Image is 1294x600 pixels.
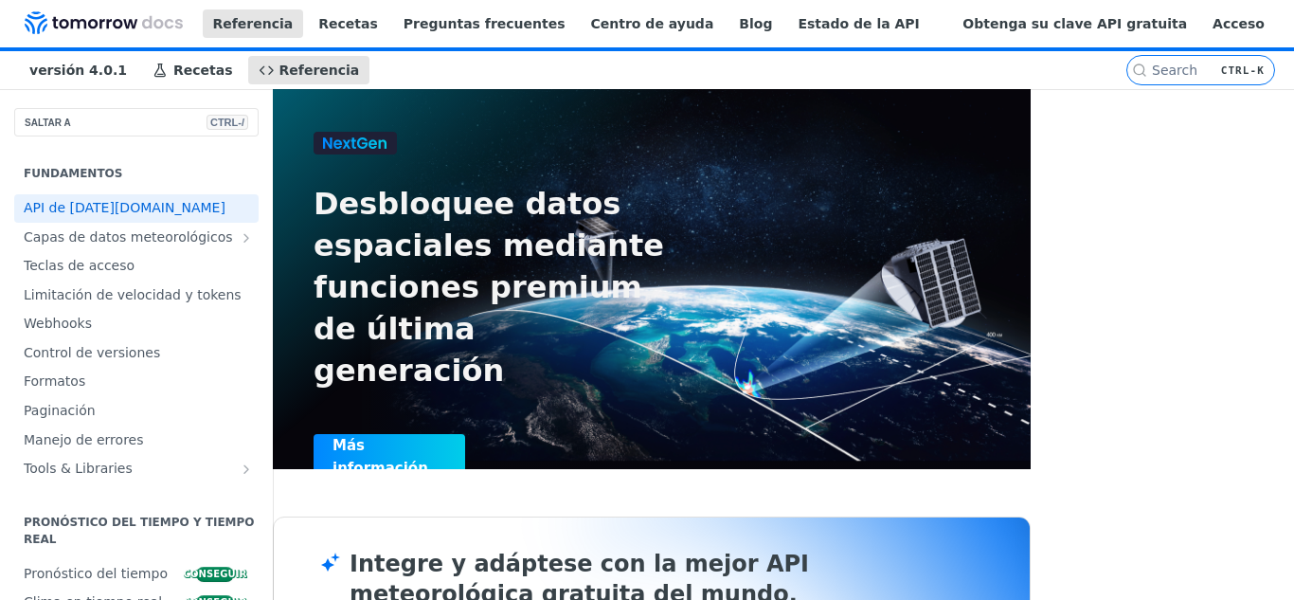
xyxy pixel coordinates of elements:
span: Tools & Libraries [24,460,234,479]
a: Acceso [1202,9,1275,38]
font: Fundamentos [24,167,122,180]
a: Referencia [203,9,304,38]
font: SALTAR A [25,118,71,128]
a: Capas de datos meteorológicosMostrar subpáginas para capas de datos meteorológicos [14,224,259,252]
font: conseguir [184,569,247,579]
button: Show subpages for Tools & Libraries [239,462,254,477]
button: Mostrar subpáginas para capas de datos meteorológicos [239,230,254,245]
a: Teclas de acceso [14,252,259,281]
a: Manejo de errores [14,427,259,455]
a: Obtenga su clave API gratuita [952,9,1197,38]
img: Próxima generación [314,132,397,155]
font: Referencia [213,16,294,31]
img: Documentación de la API meteorológica de Tomorrow.io [25,11,183,34]
font: Recetas [318,16,378,31]
a: Más información [314,434,601,480]
font: Referencia [279,63,360,78]
font: Pronóstico del tiempo [24,566,168,581]
kbd: CTRL-K [1216,61,1269,80]
font: Obtenga su clave API gratuita [962,16,1187,31]
font: Limitación de velocidad y tokens [24,287,242,302]
font: Recetas [173,63,233,78]
font: Control de versiones [24,345,160,360]
a: API de [DATE][DOMAIN_NAME] [14,194,259,223]
a: Limitación de velocidad y tokens [14,282,259,310]
a: Paginación [14,397,259,426]
font: Webhooks [24,316,92,331]
font: Paginación [24,403,96,418]
font: Centro de ayuda [591,16,714,31]
a: Referencia [248,56,370,84]
a: Recetas [308,9,388,38]
font: funciones premium de última generación [314,269,642,389]
a: Formatos [14,368,259,396]
font: Desbloquee datos espaciales mediante [314,186,664,264]
font: versión 4.0.1 [29,63,127,78]
a: Control de versiones [14,339,259,368]
font: Preguntas frecuentes [404,16,566,31]
font: Acceso [1213,16,1265,31]
span: CTRL-/ [207,115,248,130]
font: Estado de la API [798,16,919,31]
a: Preguntas frecuentes [393,9,576,38]
a: Blog [728,9,782,38]
font: Manejo de errores [24,432,144,447]
button: SALTAR ACTRL-/ [14,108,259,136]
svg: Search [1132,63,1147,78]
font: Más información [332,437,428,477]
font: Teclas de acceso [24,258,135,273]
a: Estado de la API [787,9,929,38]
a: Tools & LibrariesShow subpages for Tools & Libraries [14,455,259,483]
font: Pronóstico del tiempo y tiempo real [24,516,255,546]
font: Blog [739,16,772,31]
a: Centro de ayuda [581,9,725,38]
font: API de [DATE][DOMAIN_NAME] [24,200,225,215]
a: Pronóstico del tiempoconseguir [14,560,259,589]
font: Formatos [24,373,85,389]
a: Webhooks [14,310,259,338]
font: Capas de datos meteorológicos [24,229,233,245]
a: Recetas [142,56,243,84]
